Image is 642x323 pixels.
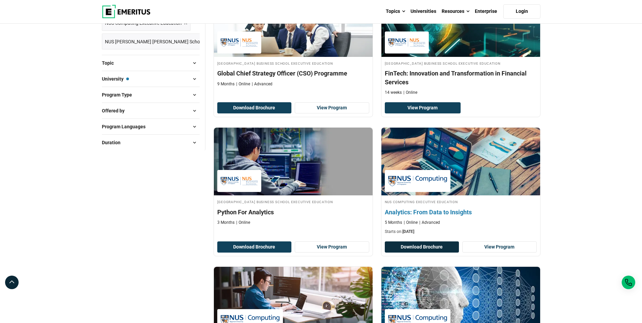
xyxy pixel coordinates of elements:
a: NUS [PERSON_NAME] [PERSON_NAME] School of Medicine × [102,34,238,49]
span: University [102,75,129,83]
p: 14 weeks [385,90,402,95]
img: National University of Singapore Business School Executive Education [221,35,258,50]
button: Topic [102,58,200,68]
span: NUS [PERSON_NAME] [PERSON_NAME] School of Medicine [105,38,229,45]
a: Data Science and Analytics Course by NUS Computing Executive Education - December 23, 2025 NUS Co... [381,128,540,238]
span: Topic [102,59,119,67]
span: Program Languages [102,123,151,130]
p: 9 Months [217,81,235,87]
p: 3 Months [217,220,235,225]
img: National University of Singapore Business School Executive Education [388,35,425,50]
button: Program Languages [102,122,200,132]
a: Data Science and Analytics Course by National University of Singapore Business School Executive E... [214,128,373,229]
p: Advanced [419,220,440,225]
p: Online [404,220,418,225]
img: NUS Computing Executive Education [388,173,447,189]
button: Download Brochure [385,241,459,253]
span: [DATE] [402,229,414,234]
button: Download Brochure [217,241,292,253]
a: View Program [295,241,369,253]
a: Login [503,4,540,19]
p: Online [236,81,250,87]
a: View Program [295,102,369,114]
h4: [GEOGRAPHIC_DATA] Business School Executive Education [385,60,537,66]
button: University [102,74,200,84]
h4: NUS Computing Executive Education [385,199,537,204]
button: Offered by [102,106,200,116]
h4: Global Chief Strategy Officer (CSO) Programme [217,69,369,78]
p: Online [236,220,250,225]
span: Offered by [102,107,130,114]
h4: [GEOGRAPHIC_DATA] Business School Executive Education [217,60,369,66]
button: Program Type [102,90,200,100]
p: 5 Months [385,220,402,225]
span: Duration [102,139,126,146]
h4: FinTech: Innovation and Transformation in Financial Services [385,69,537,86]
h4: Python For Analytics [217,208,369,216]
p: Online [403,90,417,95]
p: Starts on: [385,229,537,235]
button: Duration [102,137,200,148]
h4: [GEOGRAPHIC_DATA] Business School Executive Education [217,199,369,204]
p: Advanced [252,81,272,87]
a: View Program [462,241,537,253]
img: Analytics: From Data to Insights | Online Data Science and Analytics Course [373,124,548,199]
span: Program Type [102,91,137,99]
button: Download Brochure [217,102,292,114]
img: National University of Singapore Business School Executive Education [221,173,258,189]
img: Python For Analytics | Online Data Science and Analytics Course [214,128,373,195]
a: View Program [385,102,461,114]
h4: Analytics: From Data to Insights [385,208,537,216]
